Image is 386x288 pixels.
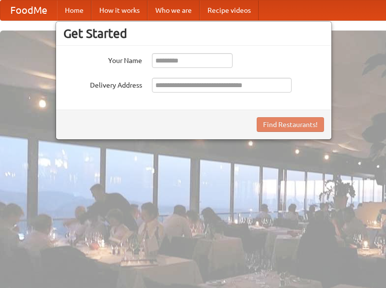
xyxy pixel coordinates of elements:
[91,0,148,20] a: How it works
[257,117,324,132] button: Find Restaurants!
[148,0,200,20] a: Who we are
[0,0,57,20] a: FoodMe
[63,53,142,65] label: Your Name
[57,0,91,20] a: Home
[63,78,142,90] label: Delivery Address
[200,0,259,20] a: Recipe videos
[63,26,324,41] h3: Get Started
